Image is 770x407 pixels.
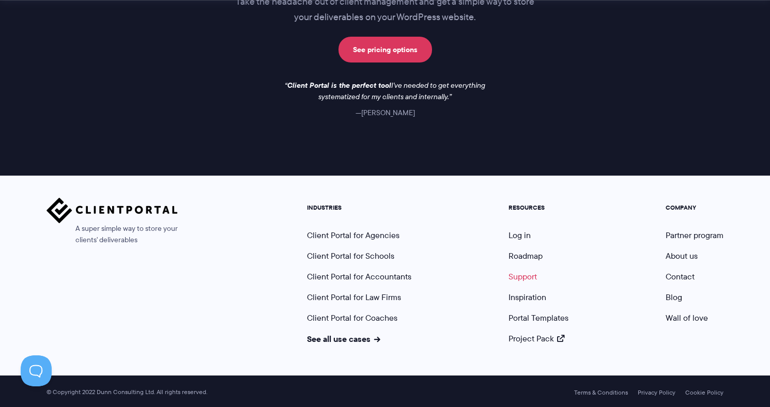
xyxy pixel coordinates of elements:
[666,250,698,262] a: About us
[509,312,568,324] a: Portal Templates
[509,291,546,303] a: Inspiration
[666,291,682,303] a: Blog
[338,37,432,62] a: See pricing options
[509,271,537,283] a: Support
[307,271,411,283] a: Client Portal for Accountants
[666,204,723,211] h5: COMPANY
[307,333,380,345] a: See all use cases
[666,271,695,283] a: Contact
[307,312,397,324] a: Client Portal for Coaches
[574,389,628,396] a: Terms & Conditions
[356,107,415,118] cite: [PERSON_NAME]
[307,250,394,262] a: Client Portal for Schools
[666,229,723,241] a: Partner program
[666,312,708,324] a: Wall of love
[509,250,543,262] a: Roadmap
[276,80,494,103] p: I've needed to get everything systematized for my clients and internally.
[307,291,401,303] a: Client Portal for Law Firms
[41,388,212,396] span: © Copyright 2022 Dunn Consulting Ltd. All rights reserved.
[685,389,723,396] a: Cookie Policy
[638,389,675,396] a: Privacy Policy
[287,80,391,91] strong: Client Portal is the perfect tool
[47,223,178,246] span: A super simple way to store your clients' deliverables
[509,333,564,345] a: Project Pack
[509,204,568,211] h5: RESOURCES
[307,229,399,241] a: Client Portal for Agencies
[509,229,531,241] a: Log in
[307,204,411,211] h5: INDUSTRIES
[21,355,52,386] iframe: Toggle Customer Support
